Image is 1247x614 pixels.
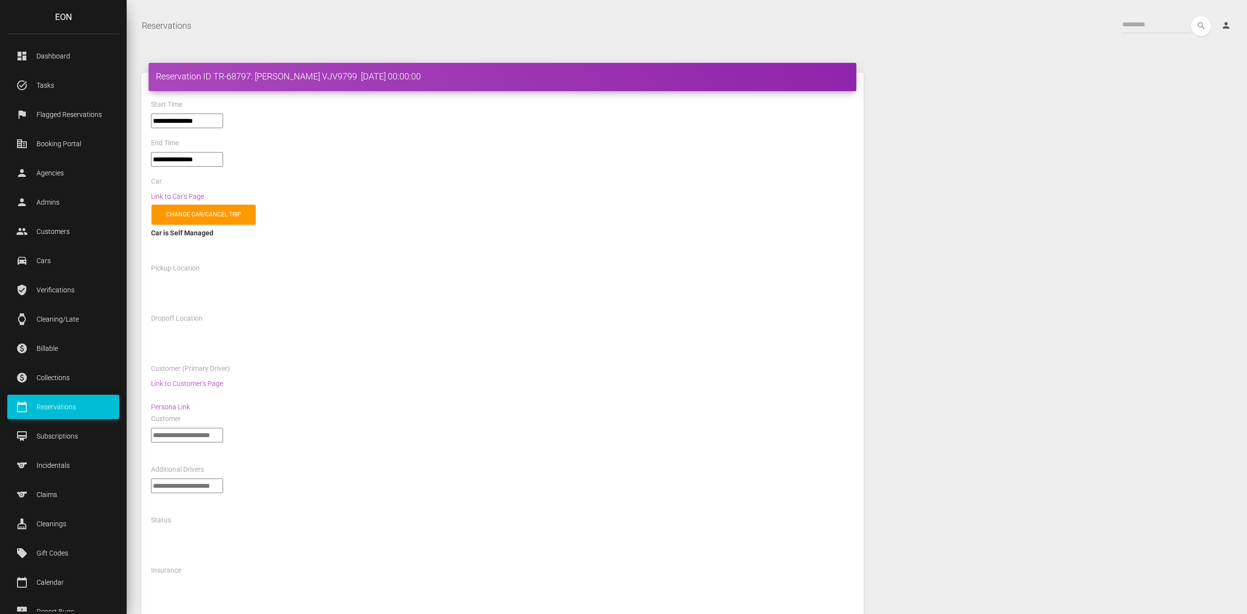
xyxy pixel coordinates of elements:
[15,136,112,151] p: Booking Portal
[15,283,112,297] p: Verifications
[7,365,119,390] a: paid Collections
[151,465,204,475] label: Additional Drivers
[151,380,223,387] a: Link to Customer's Page
[151,205,256,225] a: Change car/cancel trip
[151,227,854,239] div: Car is Self Managed
[7,249,119,273] a: drive_eta Cars
[7,132,119,156] a: corporate_fare Booking Portal
[151,138,179,148] label: End Time
[7,512,119,536] a: cleaning_services Cleanings
[7,102,119,127] a: flag Flagged Reservations
[7,73,119,97] a: task_alt Tasks
[15,78,112,93] p: Tasks
[15,546,112,560] p: Gift Codes
[151,516,171,525] label: Status
[15,370,112,385] p: Collections
[7,44,119,68] a: dashboard Dashboard
[151,100,182,110] label: Start Time
[15,253,112,268] p: Cars
[15,224,112,239] p: Customers
[1214,16,1240,36] a: person
[7,482,119,507] a: sports Claims
[7,336,119,361] a: paid Billable
[15,458,112,473] p: Incidentals
[7,453,119,478] a: sports Incidentals
[15,107,112,122] p: Flagged Reservations
[15,575,112,590] p: Calendar
[7,541,119,565] a: local_offer Gift Codes
[151,314,203,324] label: Dropoff Location
[7,307,119,331] a: watch Cleaning/Late
[1191,16,1211,36] button: search
[15,487,112,502] p: Claims
[15,341,112,356] p: Billable
[156,70,849,82] h4: Reservation ID TR-68797: [PERSON_NAME] VJV9799 [DATE] 00:00:00
[7,395,119,419] a: calendar_today Reservations
[7,424,119,448] a: card_membership Subscriptions
[142,14,191,38] a: Reservations
[15,166,112,180] p: Agencies
[7,190,119,214] a: person Admins
[151,192,204,200] a: Link to Car's Page
[151,264,200,273] label: Pickup Location
[7,161,119,185] a: person Agencies
[7,278,119,302] a: verified_user Verifications
[7,219,119,244] a: people Customers
[151,403,190,411] a: Persona Link
[15,312,112,326] p: Cleaning/Late
[151,566,181,576] label: Insurance
[151,177,162,187] label: Car
[15,517,112,531] p: Cleanings
[151,364,230,374] label: Customer (Primary Driver)
[1221,20,1231,30] i: person
[15,49,112,63] p: Dashboard
[151,414,181,424] label: Customer
[15,400,112,414] p: Reservations
[15,429,112,443] p: Subscriptions
[7,570,119,595] a: calendar_today Calendar
[15,195,112,210] p: Admins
